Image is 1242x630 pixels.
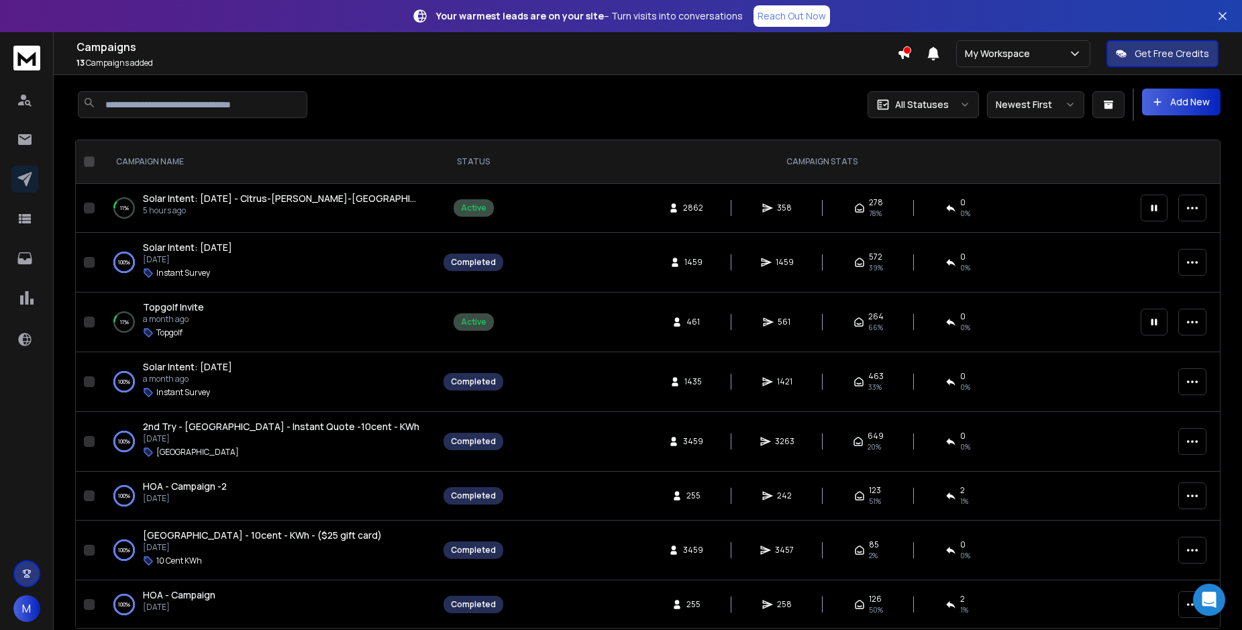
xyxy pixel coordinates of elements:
[118,489,130,503] p: 100 %
[451,436,496,447] div: Completed
[118,435,130,448] p: 100 %
[143,529,382,542] a: [GEOGRAPHIC_DATA] - 10cent - KWh - ($25 gift card)
[758,9,826,23] p: Reach Out Now
[987,91,1084,118] button: Newest First
[435,140,511,184] th: STATUS
[13,595,40,622] button: M
[895,98,949,111] p: All Statuses
[100,293,435,352] td: 11%Topgolf Invitea month agoTopgolf
[1106,40,1219,67] button: Get Free Credits
[754,5,830,27] a: Reach Out Now
[686,599,701,610] span: 255
[960,262,970,273] span: 0 %
[868,322,883,333] span: 66 %
[143,205,422,216] p: 5 hours ago
[143,301,204,313] span: Topgolf Invite
[1193,584,1225,616] div: Open Intercom Messenger
[869,539,879,550] span: 85
[684,376,702,387] span: 1435
[143,192,452,205] span: Solar Intent: [DATE] - Citrus-[PERSON_NAME]-[GEOGRAPHIC_DATA]
[775,436,794,447] span: 3263
[76,39,897,55] h1: Campaigns
[965,47,1035,60] p: My Workspace
[156,447,239,458] p: [GEOGRAPHIC_DATA]
[156,327,183,338] p: Topgolf
[960,311,966,322] span: 0
[868,371,884,382] span: 463
[100,352,435,412] td: 100%Solar Intent: [DATE]a month agoInstant Survey
[869,496,881,507] span: 51 %
[869,208,882,219] span: 78 %
[143,480,227,493] a: HOA - Campaign -2
[120,201,129,215] p: 11 %
[451,545,496,556] div: Completed
[960,197,966,208] span: 0
[100,184,435,233] td: 11%Solar Intent: [DATE] - Citrus-[PERSON_NAME]-[GEOGRAPHIC_DATA]5 hours ago
[960,496,968,507] span: 1 %
[960,550,970,561] span: 0 %
[960,208,970,219] span: 0 %
[775,545,794,556] span: 3457
[143,314,204,325] p: a month ago
[100,233,435,293] td: 100%Solar Intent: [DATE][DATE]Instant Survey
[868,311,884,322] span: 264
[776,257,794,268] span: 1459
[143,360,232,374] a: Solar Intent: [DATE]
[156,387,210,398] p: Instant Survey
[777,376,792,387] span: 1421
[1142,89,1221,115] button: Add New
[76,58,897,68] p: Campaigns added
[143,374,232,384] p: a month ago
[436,9,604,22] strong: Your warmest leads are on your site
[777,203,792,213] span: 358
[461,203,486,213] div: Active
[960,382,970,392] span: 0 %
[960,605,968,615] span: 1 %
[451,257,496,268] div: Completed
[960,371,966,382] span: 0
[156,268,210,278] p: Instant Survey
[143,420,419,433] a: 2nd Try - [GEOGRAPHIC_DATA] - Instant Quote -10cent - KWh
[143,588,215,602] a: HOA - Campaign
[100,140,435,184] th: CAMPAIGN NAME
[100,580,435,629] td: 100%HOA - Campaign[DATE]
[960,322,970,333] span: 0 %
[451,490,496,501] div: Completed
[868,441,881,452] span: 20 %
[451,376,496,387] div: Completed
[960,485,965,496] span: 2
[683,436,703,447] span: 3459
[683,545,703,556] span: 3459
[120,315,129,329] p: 11 %
[869,605,883,615] span: 50 %
[960,252,966,262] span: 0
[960,539,966,550] span: 0
[960,441,970,452] span: 0 %
[143,588,215,601] span: HOA - Campaign
[100,472,435,521] td: 100%HOA - Campaign -2[DATE]
[13,46,40,70] img: logo
[869,262,883,273] span: 39 %
[156,556,202,566] p: 10 Cent KWh
[461,317,486,327] div: Active
[76,57,85,68] span: 13
[100,412,435,472] td: 100%2nd Try - [GEOGRAPHIC_DATA] - Instant Quote -10cent - KWh[DATE][GEOGRAPHIC_DATA]
[143,192,422,205] a: Solar Intent: [DATE] - Citrus-[PERSON_NAME]-[GEOGRAPHIC_DATA]
[511,140,1133,184] th: CAMPAIGN STATS
[960,594,965,605] span: 2
[451,599,496,610] div: Completed
[143,542,382,553] p: [DATE]
[143,602,215,613] p: [DATE]
[869,197,883,208] span: 278
[868,431,884,441] span: 649
[1135,47,1209,60] p: Get Free Credits
[143,301,204,314] a: Topgolf Invite
[686,490,701,501] span: 255
[869,252,882,262] span: 572
[118,256,130,269] p: 100 %
[143,360,232,373] span: Solar Intent: [DATE]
